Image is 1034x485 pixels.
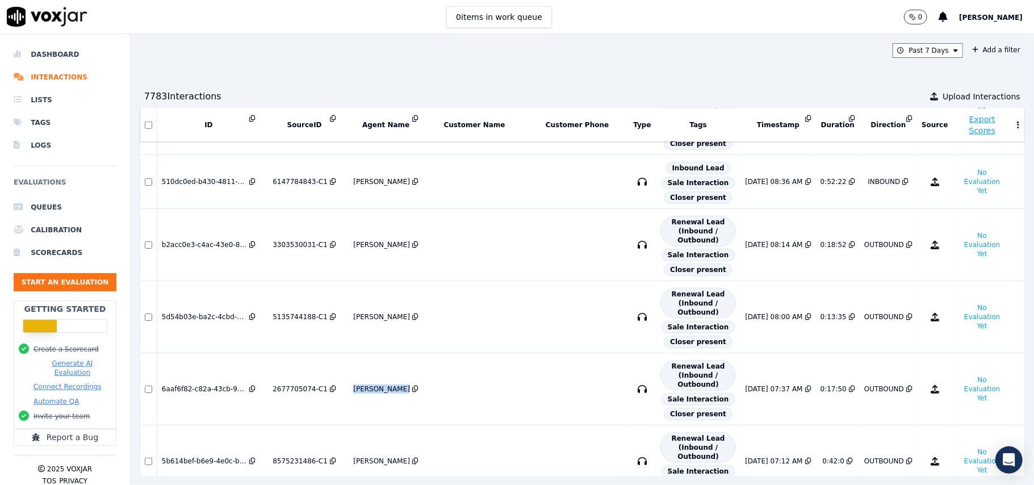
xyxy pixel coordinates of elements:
[664,336,732,348] span: Closer present
[47,465,92,474] p: 2025 Voxjar
[864,312,904,321] div: OUTBOUND
[745,312,802,321] div: [DATE] 08:00 AM
[959,14,1023,22] span: [PERSON_NAME]
[34,345,99,354] button: Create a Scorecard
[14,196,116,219] a: Queues
[273,384,328,394] div: 2677705074-C1
[864,457,904,466] div: OUTBOUND
[904,10,928,24] button: 0
[14,175,116,196] h6: Evaluations
[664,137,732,150] span: Closer present
[662,465,735,478] span: Sale Interaction
[273,177,328,186] div: 6147784843-C1
[745,177,802,186] div: [DATE] 08:36 AM
[666,162,731,174] span: Inbound Lead
[662,393,735,405] span: Sale Interaction
[664,408,732,420] span: Closer present
[662,249,735,261] span: Sale Interaction
[353,457,410,466] div: [PERSON_NAME]
[957,373,1007,405] button: No Evaluation Yet
[660,360,736,391] span: Renewal Lead (Inbound / Outbound)
[745,384,802,394] div: [DATE] 07:37 AM
[757,120,799,129] button: Timestamp
[14,241,116,264] a: Scorecards
[273,240,328,249] div: 3303530031-C1
[864,384,904,394] div: OUTBOUND
[958,114,1007,136] button: Export Scores
[995,446,1023,474] div: Open Intercom Messenger
[353,384,410,394] div: [PERSON_NAME]
[144,90,221,103] div: 7783 Interaction s
[745,240,802,249] div: [DATE] 08:14 AM
[820,312,847,321] div: 0:13:35
[204,120,212,129] button: ID
[162,457,247,466] div: 5b614bef-b6e9-4e0c-b71c-d68d856d8aac
[893,43,963,58] button: Past 7 Days
[14,66,116,89] a: Interactions
[662,177,735,189] span: Sale Interaction
[664,264,732,276] span: Closer present
[353,177,410,186] div: [PERSON_NAME]
[821,120,855,129] button: Duration
[14,429,116,446] button: Report a Bug
[957,229,1007,261] button: No Evaluation Yet
[162,312,247,321] div: 5d54b03e-ba2c-4cbd-95e9-83b3f1a4632a
[24,303,106,315] h2: Getting Started
[968,43,1025,57] button: Add a filter
[662,321,735,333] span: Sale Interaction
[871,120,906,129] button: Direction
[362,120,409,129] button: Agent Name
[823,457,845,466] div: 0:42:0
[14,273,116,291] button: Start an Evaluation
[34,359,111,377] button: Generate AI Evaluation
[14,43,116,66] a: Dashboard
[943,91,1020,102] span: Upload Interactions
[660,216,736,246] span: Renewal Lead (Inbound / Outbound)
[864,240,904,249] div: OUTBOUND
[904,10,939,24] button: 0
[957,166,1007,198] button: No Evaluation Yet
[957,445,1007,477] button: No Evaluation Yet
[664,191,732,204] span: Closer present
[162,177,247,186] div: 510dc0ed-b430-4811-a489-0905228992bb
[162,384,247,394] div: 6aaf6f82-c82a-43cb-99e6-61c1bba44893
[14,111,116,134] a: Tags
[745,457,802,466] div: [DATE] 07:12 AM
[446,6,552,28] button: 0items in work queue
[918,12,923,22] p: 0
[820,177,847,186] div: 0:52:22
[353,312,410,321] div: [PERSON_NAME]
[546,120,609,129] button: Customer Phone
[34,382,102,391] button: Connect Recordings
[14,134,116,157] a: Logs
[957,301,1007,333] button: No Evaluation Yet
[660,288,736,319] span: Renewal Lead (Inbound / Outbound)
[922,120,948,129] button: Source
[273,312,328,321] div: 5135744188-C1
[820,384,847,394] div: 0:17:50
[287,120,322,129] button: SourceID
[34,397,79,406] button: Automate QA
[660,432,736,463] span: Renewal Lead (Inbound / Outbound)
[162,240,247,249] div: b2acc0e3-c4ac-43e0-8c38-1ea1c05770bf
[689,120,706,129] button: Tags
[14,219,116,241] a: Calibration
[34,412,90,421] button: Invite your team
[633,120,651,129] button: Type
[820,240,847,249] div: 0:18:52
[7,7,87,27] img: voxjar logo
[14,89,116,111] a: Lists
[959,10,1034,24] button: [PERSON_NAME]
[444,120,505,129] button: Customer Name
[868,177,901,186] div: INBOUND
[930,91,1020,102] button: Upload Interactions
[353,240,410,249] div: [PERSON_NAME]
